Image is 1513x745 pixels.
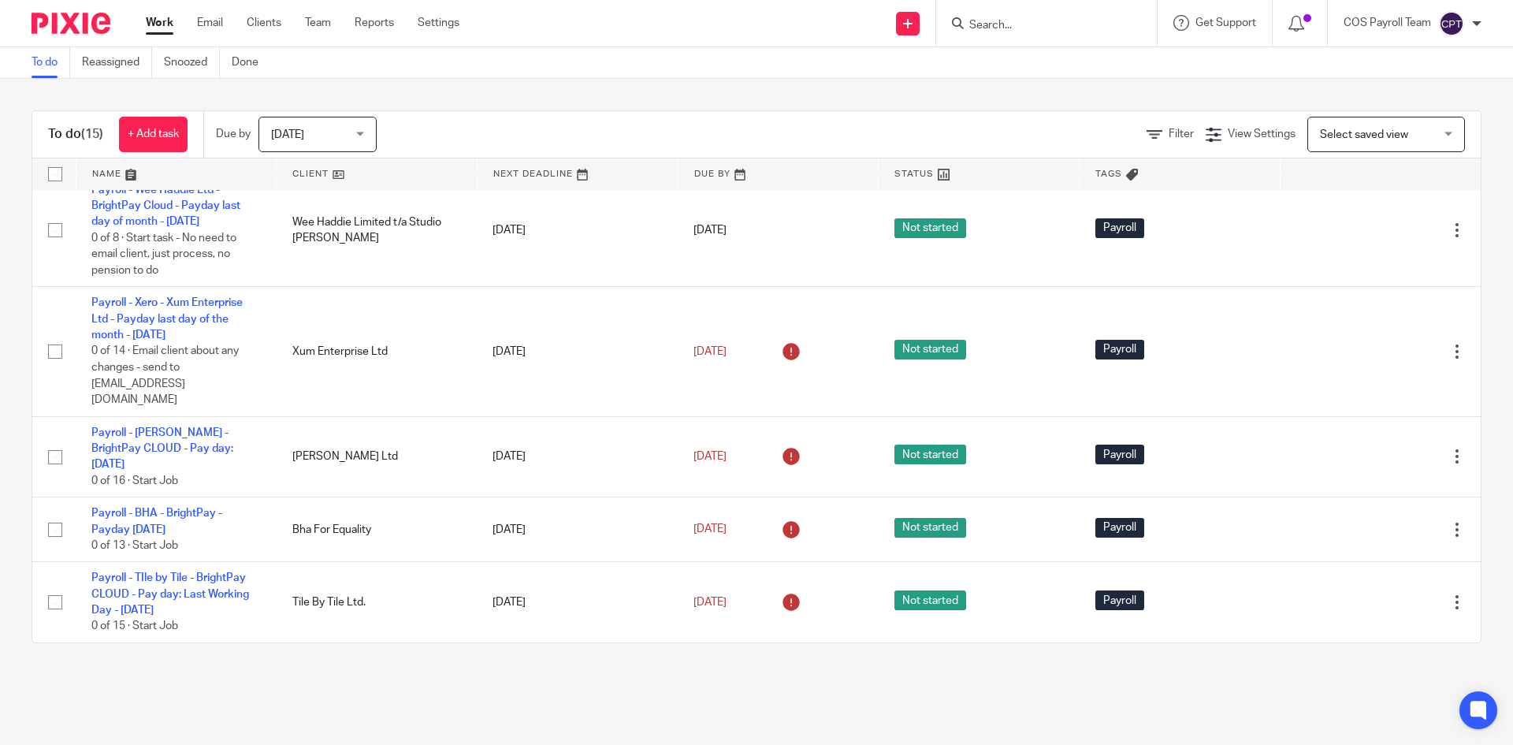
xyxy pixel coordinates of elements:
[1320,129,1408,140] span: Select saved view
[91,508,222,535] a: Payroll - BHA - BrightPay - Payday [DATE]
[894,340,966,359] span: Not started
[305,15,331,31] a: Team
[91,184,240,228] a: Payroll - Wee Haddie Ltd - BrightPay Cloud - Payday last day of month - [DATE]
[1439,11,1464,36] img: svg%3E
[1228,129,1296,140] span: View Settings
[277,497,478,562] td: Bha For Equality
[355,15,394,31] a: Reports
[232,47,270,78] a: Done
[1095,518,1144,538] span: Payroll
[1095,169,1122,178] span: Tags
[1095,590,1144,610] span: Payroll
[418,15,459,31] a: Settings
[91,346,239,406] span: 0 of 14 · Email client about any changes - send to [EMAIL_ADDRESS][DOMAIN_NAME]
[91,427,233,471] a: Payroll - [PERSON_NAME] - BrightPay CLOUD - Pay day: [DATE]
[277,173,478,287] td: Wee Haddie Limited t/a Studio [PERSON_NAME]
[119,117,188,152] a: + Add task
[91,297,243,341] a: Payroll - Xero - Xum Enterprise Ltd - Payday last day of the month - [DATE]
[1095,218,1144,238] span: Payroll
[477,562,678,643] td: [DATE]
[968,19,1110,33] input: Search
[477,173,678,287] td: [DATE]
[693,451,727,462] span: [DATE]
[32,13,110,34] img: Pixie
[477,287,678,416] td: [DATE]
[91,233,236,276] span: 0 of 8 · Start task - No need to email client, just process, no pension to do
[91,540,178,551] span: 0 of 13 · Start Job
[91,475,178,486] span: 0 of 16 · Start Job
[277,287,478,416] td: Xum Enterprise Ltd
[693,597,727,608] span: [DATE]
[477,416,678,497] td: [DATE]
[1095,340,1144,359] span: Payroll
[81,128,103,140] span: (15)
[894,218,966,238] span: Not started
[693,524,727,535] span: [DATE]
[1095,445,1144,464] span: Payroll
[277,562,478,643] td: Tile By Tile Ltd.
[894,518,966,538] span: Not started
[82,47,152,78] a: Reassigned
[247,15,281,31] a: Clients
[1169,129,1194,140] span: Filter
[1195,17,1256,28] span: Get Support
[32,47,70,78] a: To do
[1344,15,1431,31] p: COS Payroll Team
[91,572,249,616] a: Payroll - TIle by Tile - BrightPay CLOUD - Pay day: Last Working Day - [DATE]
[894,445,966,464] span: Not started
[894,590,966,610] span: Not started
[164,47,220,78] a: Snoozed
[271,129,304,140] span: [DATE]
[48,126,103,143] h1: To do
[277,416,478,497] td: [PERSON_NAME] Ltd
[477,497,678,562] td: [DATE]
[216,126,251,142] p: Due by
[197,15,223,31] a: Email
[693,225,727,236] span: [DATE]
[693,346,727,357] span: [DATE]
[91,621,178,632] span: 0 of 15 · Start Job
[146,15,173,31] a: Work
